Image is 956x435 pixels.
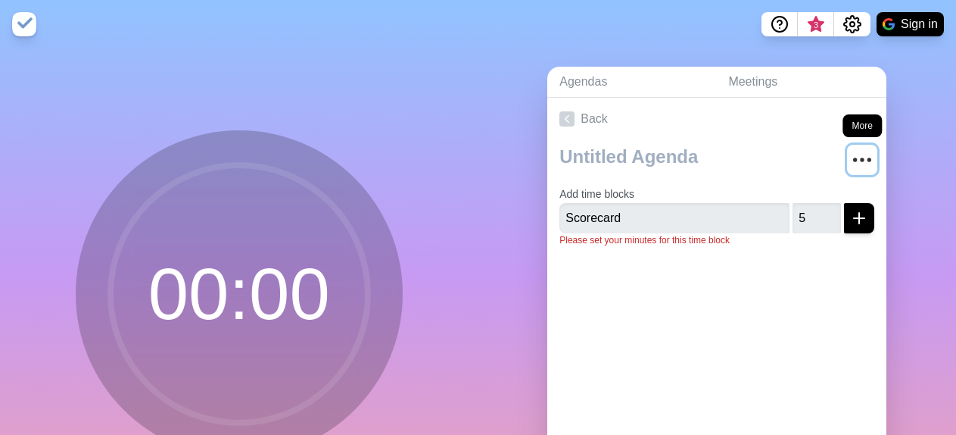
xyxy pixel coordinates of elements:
[834,12,870,36] button: Settings
[716,67,886,98] a: Meetings
[559,233,874,247] p: Please set your minutes for this time block
[810,19,822,31] span: 3
[12,12,36,36] img: timeblocks logo
[793,203,841,233] input: Mins
[847,145,877,175] button: More
[883,18,895,30] img: google logo
[877,12,944,36] button: Sign in
[761,12,798,36] button: Help
[547,67,716,98] a: Agendas
[559,203,789,233] input: Name
[798,12,834,36] button: What’s new
[547,98,886,140] a: Back
[559,188,634,200] label: Add time blocks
